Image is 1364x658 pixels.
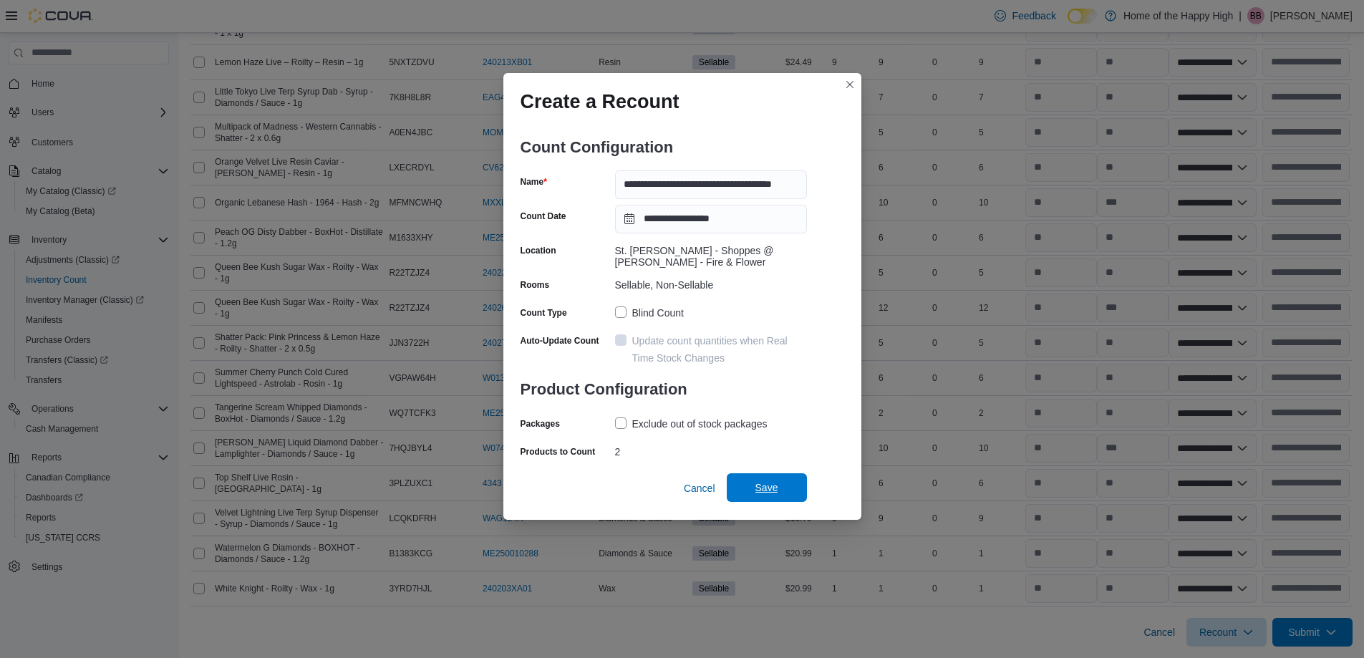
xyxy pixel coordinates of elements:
label: Location [521,245,556,256]
label: Products to Count [521,446,596,458]
label: Count Date [521,211,566,222]
div: St. [PERSON_NAME] - Shoppes @ [PERSON_NAME] - Fire & Flower [615,239,807,268]
div: Update count quantities when Real Time Stock Changes [632,332,807,367]
div: Exclude out of stock packages [632,415,768,432]
label: Auto-Update Count [521,335,599,347]
div: Blind Count [632,304,684,321]
label: Name [521,176,547,188]
h3: Count Configuration [521,125,807,170]
span: Cancel [684,481,715,495]
div: Sellable, Non-Sellable [615,274,807,291]
span: Save [755,480,778,495]
h3: Product Configuration [521,367,807,412]
button: Save [727,473,807,502]
div: 2 [615,440,807,458]
label: Rooms [521,279,550,291]
h1: Create a Recount [521,90,679,113]
button: Closes this modal window [841,76,858,93]
label: Packages [521,418,560,430]
input: Press the down key to open a popover containing a calendar. [615,205,807,233]
label: Count Type [521,307,567,319]
button: Cancel [678,474,721,503]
